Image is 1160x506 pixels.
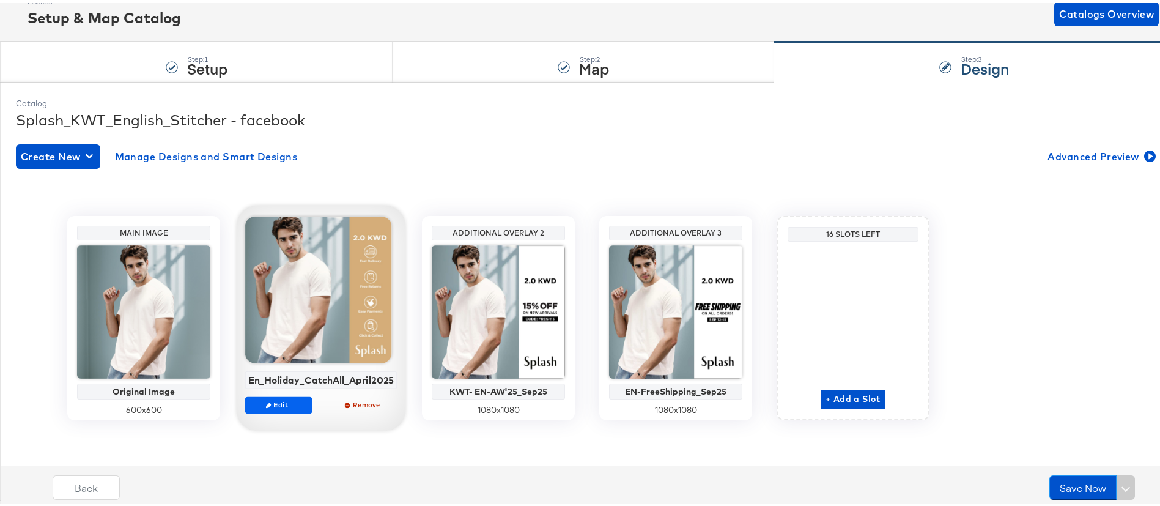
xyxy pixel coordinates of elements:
div: Step: 2 [579,52,609,61]
span: Create New [21,145,95,162]
div: En_Holiday_CatchAll_April2025 [248,371,394,382]
div: Additional Overlay 3 [612,225,739,235]
span: Catalogs Overview [1059,2,1154,20]
strong: Map [579,55,609,75]
div: Main Image [80,225,207,235]
span: + Add a Slot [826,389,881,404]
span: Advanced Preview [1047,145,1153,162]
div: Catalog [16,95,1158,106]
button: Advanced Preview [1043,141,1158,166]
div: Setup & Map Catalog [28,4,181,25]
button: Remove [330,393,397,411]
div: Splash_KWT_English_Stitcher - facebook [16,106,1158,127]
div: 600 x 600 [77,401,210,413]
div: Original Image [80,384,207,393]
button: Save Now [1049,472,1117,497]
span: Manage Designs and Smart Designs [115,145,298,162]
div: 1080 x 1080 [609,401,742,413]
div: EN-FreeShipping_Sep25 [612,384,739,393]
button: Manage Designs and Smart Designs [110,141,303,166]
div: KWT- EN-AW'25_Sep25 [435,384,562,393]
div: 16 Slots Left [791,226,915,236]
div: Additional Overlay 2 [435,225,562,235]
strong: Setup [187,55,227,75]
button: Edit [245,393,312,411]
button: + Add a Slot [821,387,885,406]
span: Remove [336,397,392,406]
div: 1080 x 1080 [432,401,565,413]
button: Create New [16,141,100,166]
strong: Design [961,55,1009,75]
span: Edit [250,397,306,406]
div: Step: 1 [187,52,227,61]
button: Back [53,472,120,497]
div: Step: 3 [961,52,1009,61]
